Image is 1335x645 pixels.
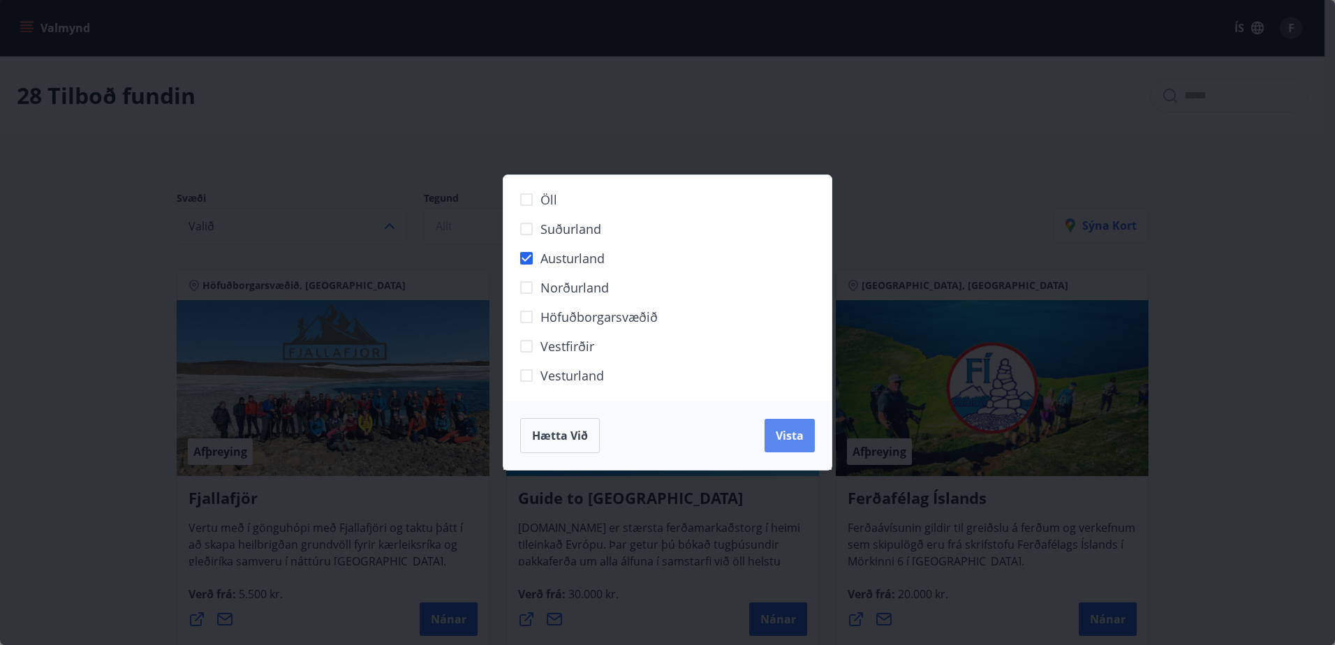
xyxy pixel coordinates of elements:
span: Norðurland [540,279,609,297]
span: Vestfirðir [540,337,594,355]
button: Vista [765,419,815,452]
span: Höfuðborgarsvæðið [540,308,658,326]
button: Hætta við [520,418,600,453]
span: Suðurland [540,220,601,238]
span: Hætta við [532,428,588,443]
span: Vesturland [540,366,604,385]
span: Öll [540,191,557,209]
span: Austurland [540,249,605,267]
span: Vista [776,428,804,443]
